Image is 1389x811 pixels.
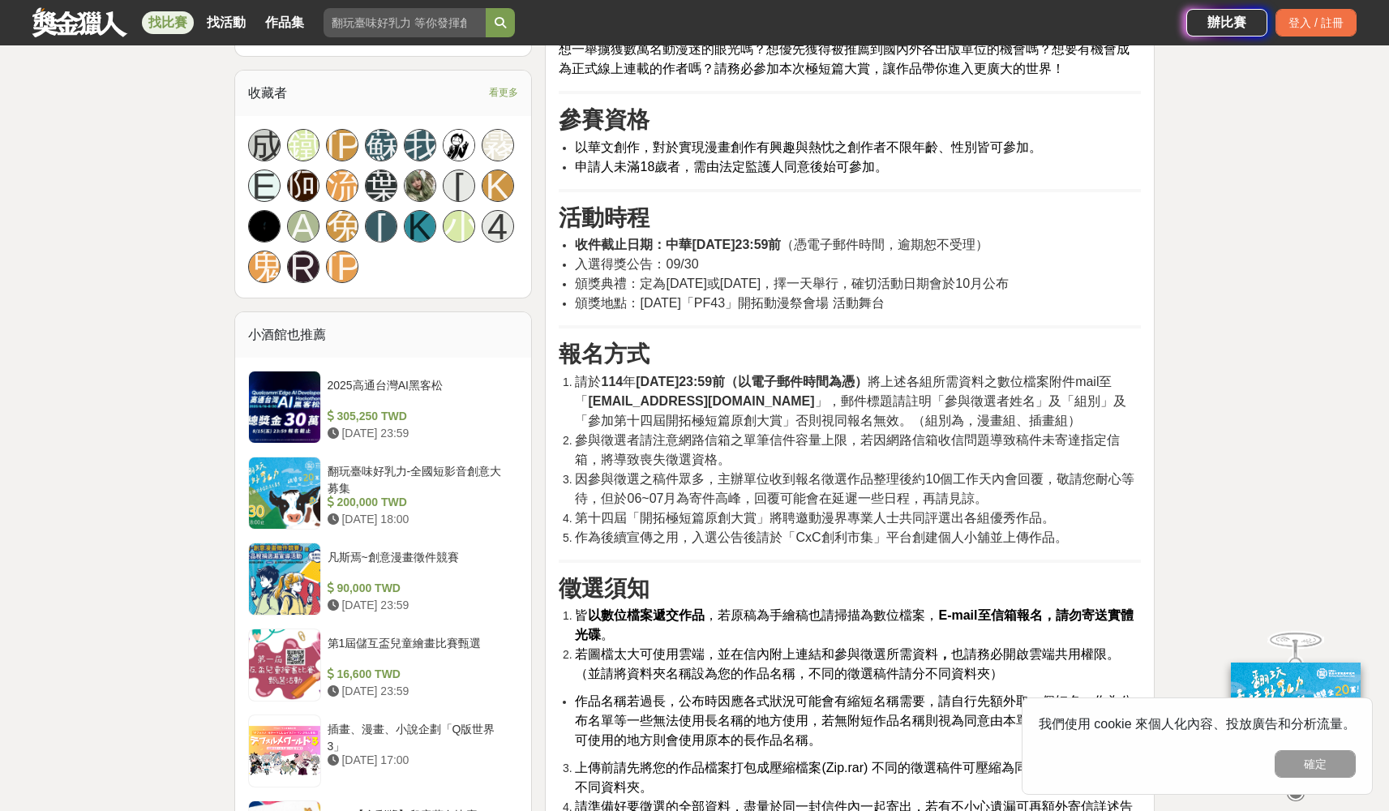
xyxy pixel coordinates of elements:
a: 插畫、漫畫、小說企劃「Q版世界3」 [DATE] 17:00 [248,714,519,787]
span: 收藏者 [248,86,287,100]
div: 登入 / 註冊 [1275,9,1357,36]
div: [DATE] 23:59 [328,425,512,442]
a: Avatar [404,169,436,202]
div: [DATE] 23:59 [328,683,512,700]
a: A [287,210,319,242]
span: 作品名稱若過長，公布時因應各式狀況可能會有縮短名稱需要，請自行先額外取一個短名，作為公布名單等一些無法使用長名稱的地方使用，若無附短作品名稱則視為同意由本單位暫時取名，其餘可使用的地方則會使用原... [575,694,1133,747]
a: 作品集 [259,11,311,34]
a: 蘇 [365,129,397,161]
a: 流 [326,169,358,202]
span: 作為後續宣傳之用，入選公告後請於「CxC創利市集」平台創建個人小舖並上傳作品。 [575,530,1067,544]
img: Avatar [405,170,435,201]
a: [PERSON_NAME] [326,251,358,283]
div: [DATE] 23:59 [328,597,512,614]
div: 鐵 [287,129,319,161]
div: 小酒館也推薦 [235,312,532,358]
a: 成 [248,129,281,161]
span: 申請人未滿18歲者，需由法定監護人同意後始可參加。 [575,160,888,174]
span: 看更多 [489,84,518,101]
span: 參與徵選者請注意網路信箱之單筆信件容量上限，若因網路信箱收信問題導致稿件未寄達指定信箱，將導致喪失徵選資格。 [575,433,1120,466]
strong: 參賽資格 [559,107,649,132]
span: 請於 年 將上述各組所需資料之數位檔案附件mail至「 」，郵件標題請註明「參與徵選者姓名」及「組別」及「參加第十四屆開拓極短篇原創大賞」否則視同報名無效。（組別為，漫畫組、插畫組） [575,375,1125,427]
a: 2025高通台灣AI黑客松 305,250 TWD [DATE] 23:59 [248,371,519,444]
div: 鬼 [248,251,281,283]
span: 第十四屆「開拓極短篇原創大賞」將聘邀動漫界專業人士共同評選出各組優秀作品。 [575,511,1055,525]
a: 凡斯焉~創意漫畫徵件競賽 90,000 TWD [DATE] 23:59 [248,543,519,616]
a: 辦比賽 [1186,9,1267,36]
span: 若圖檔太大可使用雲端，並在信內附上連結和參與徵選所需資料 也請務必開啟雲端共用權限。（並請將資料夾名稱設為您的作品名稱，不同的徵選稿件請分不同資料夾） [575,647,1120,680]
strong: ， [938,647,951,661]
strong: 報名方式 [559,341,649,367]
a: 小 [443,210,475,242]
img: ff197300-f8ee-455f-a0ae-06a3645bc375.jpg [1231,663,1361,770]
strong: [DATE]23:59前（以電子郵件時間為憑） [636,375,868,388]
a: Avatar [248,210,281,242]
span: 以華文創作，對於實現漫畫創作有興趣與熱忱之創作者不限年齡、性別皆可參加。 [575,140,1042,154]
div: 插畫、漫畫、小說企劃「Q版世界3」 [328,721,512,752]
a: 找比賽 [142,11,194,34]
strong: 收件截止日期：中華[DATE]23:59前 [575,238,781,251]
div: 凡斯焉~創意漫畫徵件競賽 [328,549,512,580]
a: [PERSON_NAME] [326,129,358,161]
span: 入選得獎公告：09/30 [575,257,698,271]
div: 305,250 TWD [328,408,512,425]
a: 第1屆儲互盃兒童繪畫比賽甄選 16,600 TWD [DATE] 23:59 [248,629,519,702]
strong: 活動時程 [559,205,649,230]
a: E [248,169,281,202]
a: 4 [482,210,514,242]
div: 2025高通台灣AI黑客松 [328,377,512,408]
strong: 以數位檔案遞交作品 [588,608,705,622]
div: [DATE] 18:00 [328,511,512,528]
a: R [287,251,319,283]
span: 想一舉擄獲數萬名動漫迷的眼光嗎？想優先獲得被推薦到國內外各出版單位的機會嗎？想要有機會成為正式線上連載的作者嗎？請務必參加本次極短篇大賞，讓作品帶你進入更廣大的世界！ [559,42,1130,75]
a: [ [365,210,397,242]
a: [ [443,169,475,202]
img: Avatar [249,211,280,242]
div: [DATE] 17:00 [328,752,512,769]
strong: 徵選須知 [559,576,649,601]
div: 16,600 TWD [328,666,512,683]
span: 因參與徵選之稿件眾多，主辦單位收到報名徵選作品整理後約10個工作天內會回覆，敬請您耐心等待，但於06~07月為寄件高峰，回覆可能會在延遲一些日程，再請見諒。 [575,472,1134,505]
img: Avatar [444,130,474,161]
a: 霧 [482,129,514,161]
strong: E-mail至信箱報名，請勿寄送實體光碟 [575,608,1133,642]
a: Avatar [443,129,475,161]
div: 第1屆儲互盃兒童繪畫比賽甄選 [328,635,512,666]
span: 我們使用 cookie 來個人化內容、投放廣告和分析流量。 [1039,717,1356,731]
div: 翻玩臺味好乳力-全國短影音創意大募集 [328,463,512,494]
input: 翻玩臺味好乳力 等你發揮創意！ [324,8,486,37]
span: 上傳前請先將您的作品檔案打包成壓縮檔案(Zip.rar) 不同的徵選稿件可壓縮為同一個檔案，但請分不同資料夾。 [575,761,1130,794]
a: 我 [404,129,436,161]
span: 頒獎地點：[DATE]「PF43」開拓動漫祭會場 活動舞台 [575,296,884,310]
strong: 114 [601,375,623,388]
div: 200,000 TWD [328,494,512,511]
a: K [404,210,436,242]
a: 阿 [287,169,319,202]
div: 兔 [326,210,358,242]
span: （憑電子郵件時間，逾期恕不受理） [575,238,988,251]
span: 皆 ，若原稿為手繪稿也請掃描為數位檔案， 。 [575,608,1133,642]
a: 葉 [365,169,397,202]
a: 翻玩臺味好乳力-全國短影音創意大募集 200,000 TWD [DATE] 18:00 [248,457,519,530]
div: 90,000 TWD [328,580,512,597]
a: 找活動 [200,11,252,34]
a: K [482,169,514,202]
